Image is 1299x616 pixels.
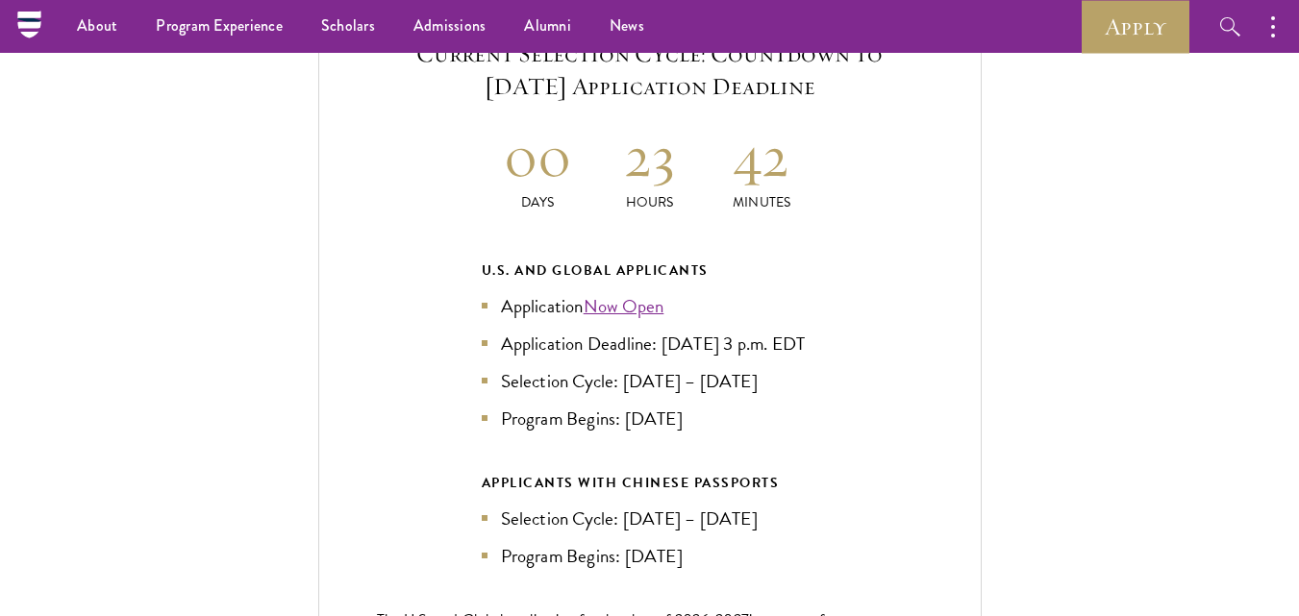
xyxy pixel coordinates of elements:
[482,367,818,395] li: Selection Cycle: [DATE] – [DATE]
[482,330,818,357] li: Application Deadline: [DATE] 3 p.m. EDT
[482,259,818,283] div: U.S. and Global Applicants
[482,542,818,570] li: Program Begins: [DATE]
[593,120,706,192] h2: 23
[482,292,818,320] li: Application
[593,192,706,212] p: Hours
[377,37,923,103] h5: Current Selection Cycle: Countdown to [DATE] Application Deadline
[706,192,818,212] p: Minutes
[706,120,818,192] h2: 42
[482,405,818,432] li: Program Begins: [DATE]
[482,120,594,192] h2: 00
[584,292,664,320] a: Now Open
[482,505,818,532] li: Selection Cycle: [DATE] – [DATE]
[482,471,818,495] div: APPLICANTS WITH CHINESE PASSPORTS
[482,192,594,212] p: Days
